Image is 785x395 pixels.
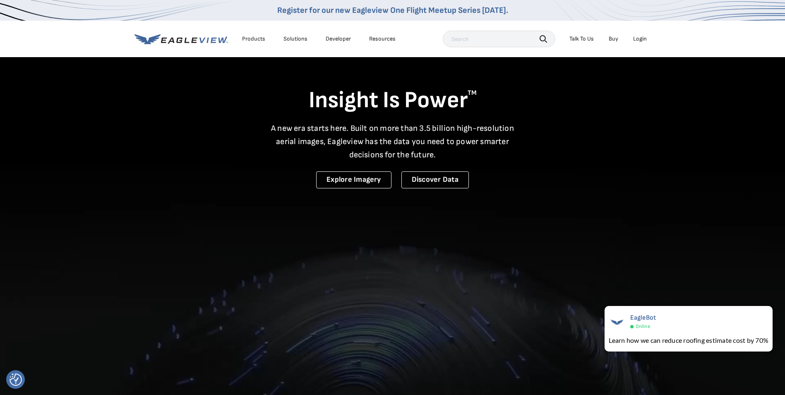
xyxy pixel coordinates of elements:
[468,89,477,97] sup: TM
[401,171,469,188] a: Discover Data
[609,335,768,345] div: Learn how we can reduce roofing estimate cost by 70%
[316,171,391,188] a: Explore Imagery
[10,373,22,386] img: Revisit consent button
[277,5,508,15] a: Register for our new Eagleview One Flight Meetup Series [DATE].
[609,314,625,330] img: EagleBot
[636,323,650,330] span: Online
[569,35,594,43] div: Talk To Us
[10,373,22,386] button: Consent Preferences
[443,31,555,47] input: Search
[326,35,351,43] a: Developer
[242,35,265,43] div: Products
[283,35,307,43] div: Solutions
[609,35,618,43] a: Buy
[633,35,647,43] div: Login
[266,122,519,161] p: A new era starts here. Built on more than 3.5 billion high-resolution aerial images, Eagleview ha...
[134,86,651,115] h1: Insight Is Power
[369,35,396,43] div: Resources
[630,314,656,322] span: EagleBot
